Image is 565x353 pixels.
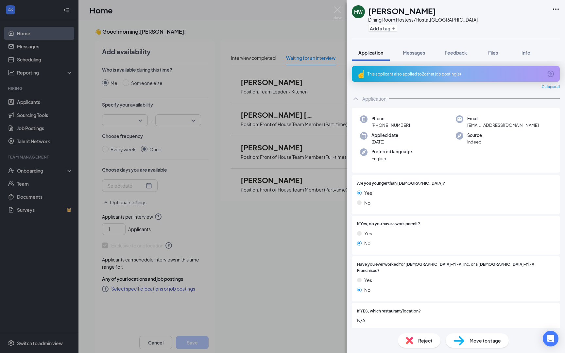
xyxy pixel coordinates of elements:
span: Preferred language [371,148,412,155]
span: Yes [364,277,372,284]
span: No [364,199,370,206]
div: Application [362,95,386,102]
span: Messages [403,50,425,56]
span: Phone [371,115,410,122]
span: Collapse all [542,84,560,90]
span: Indeed [467,139,482,145]
div: This applicant also applied to 2 other job posting(s) [368,71,543,77]
span: Reject [418,337,433,344]
span: English [371,155,412,162]
span: If YES, which restaurant/location? [357,308,421,314]
div: Open Intercom Messenger [543,331,558,346]
span: Application [358,50,383,56]
svg: Plus [392,26,396,30]
span: [EMAIL_ADDRESS][DOMAIN_NAME] [467,122,539,128]
span: No [364,286,370,294]
span: Files [488,50,498,56]
span: Yes [364,189,372,196]
span: [PHONE_NUMBER] [371,122,410,128]
button: PlusAdd a tag [368,25,397,32]
span: Feedback [445,50,467,56]
span: Info [522,50,530,56]
div: Dining Room Hostess/Host at [GEOGRAPHIC_DATA] [368,16,478,23]
span: Have you ever worked for [DEMOGRAPHIC_DATA]-fil-A, Inc. or a [DEMOGRAPHIC_DATA]-fil-A Franchisee? [357,261,555,274]
h1: [PERSON_NAME] [368,5,436,16]
span: N/A [357,317,555,324]
span: [DATE] [371,139,398,145]
span: If Yes, do you have a work permit? [357,221,420,227]
span: Yes [364,230,372,237]
span: Email [467,115,539,122]
span: Applied date [371,132,398,139]
span: Move to stage [470,337,501,344]
span: Source [467,132,482,139]
svg: Ellipses [552,5,560,13]
svg: ChevronUp [352,95,360,103]
svg: ArrowCircle [547,70,555,78]
span: Are you younger than [DEMOGRAPHIC_DATA]? [357,180,445,187]
div: MW [354,8,363,15]
span: No [364,240,370,247]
